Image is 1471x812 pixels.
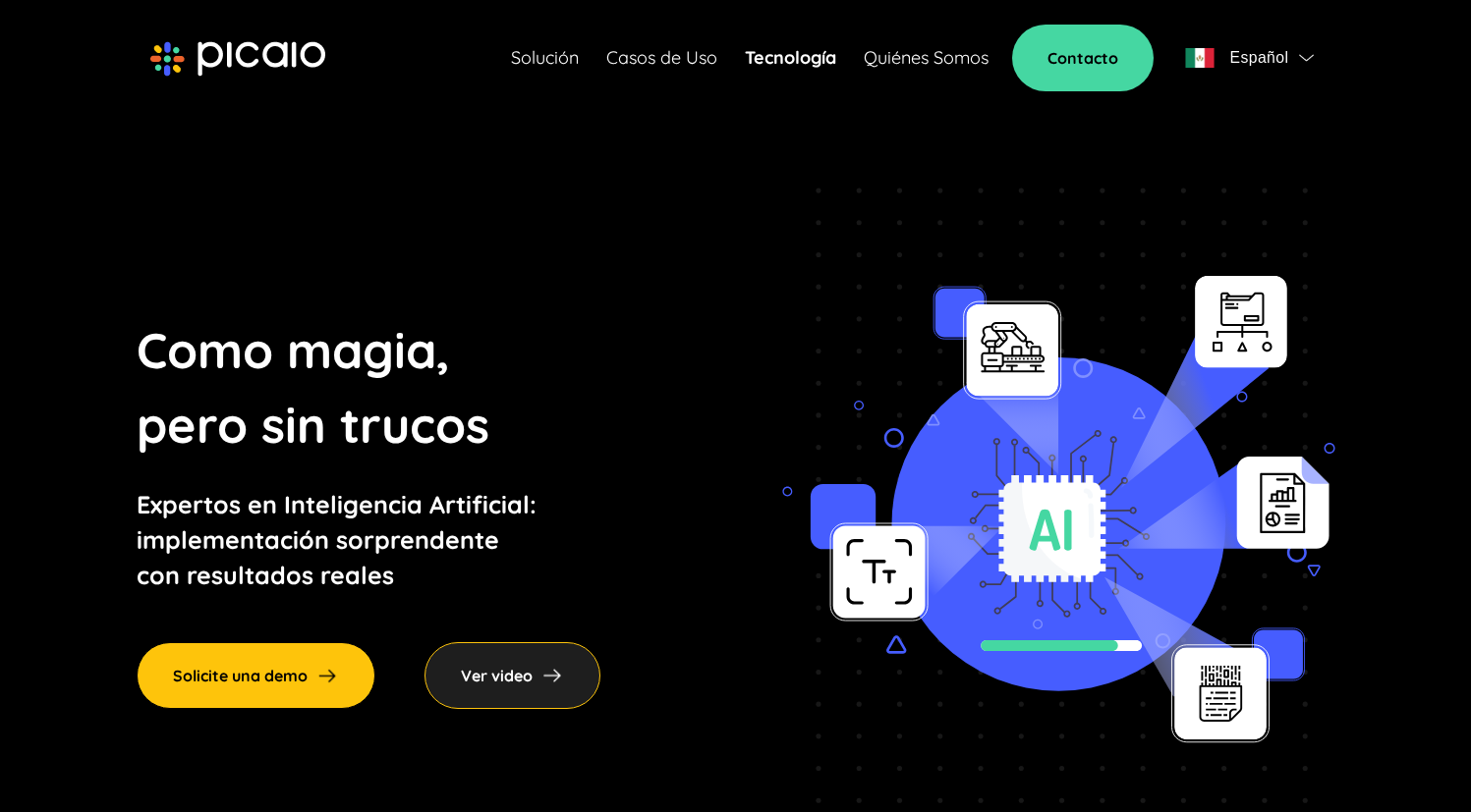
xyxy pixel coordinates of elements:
img: flag [1185,48,1215,68]
a: Quiénes Somos [864,44,989,72]
a: Tecnología [745,44,836,72]
a: Solución [511,44,579,72]
img: flag [1299,54,1314,62]
a: Casos de Uso [606,44,717,72]
p: Expertos en Inteligencia Artificial: implementación sorprendente con resultados reales [137,487,600,593]
button: flagEspañolflag [1177,38,1321,78]
a: Contacto [1012,25,1154,91]
img: picaio-logo [150,41,325,77]
a: Solicite una demo [137,642,375,709]
div: Ver video [424,642,600,709]
img: arrow-right [315,664,339,687]
p: Como magia, pero sin trucos [137,313,600,462]
span: Español [1229,44,1288,72]
img: arrow-right [540,664,564,687]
